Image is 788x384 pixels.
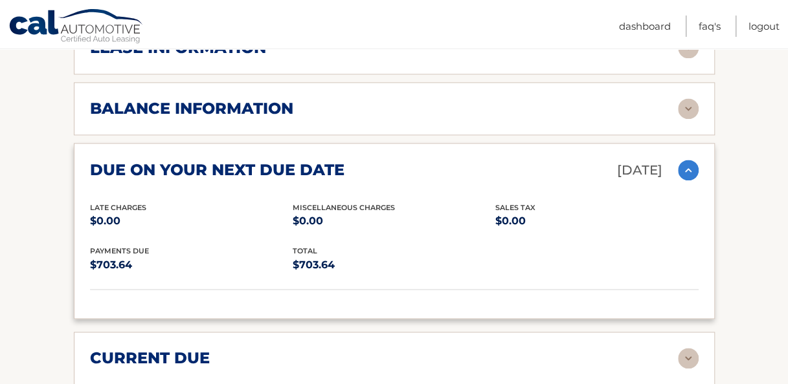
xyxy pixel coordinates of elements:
p: $0.00 [90,212,293,230]
span: Payments Due [90,246,149,255]
p: $0.00 [293,212,495,230]
p: [DATE] [617,159,662,182]
h2: balance information [90,99,293,118]
p: $0.00 [495,212,698,230]
a: Dashboard [619,16,671,37]
span: Late Charges [90,203,146,212]
img: accordion-rest.svg [678,98,699,119]
span: Miscellaneous Charges [293,203,395,212]
img: accordion-active.svg [678,160,699,180]
a: FAQ's [699,16,721,37]
img: accordion-rest.svg [678,348,699,368]
a: Cal Automotive [8,8,144,46]
span: total [293,246,317,255]
p: $703.64 [90,256,293,274]
h2: current due [90,348,210,368]
span: Sales Tax [495,203,535,212]
h2: due on your next due date [90,160,344,180]
p: $703.64 [293,256,495,274]
a: Logout [749,16,780,37]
